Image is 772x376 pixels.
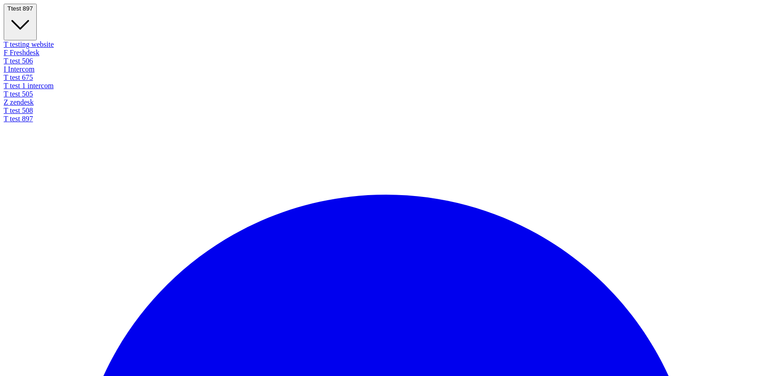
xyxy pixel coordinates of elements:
span: T [4,90,8,98]
div: test 505 [4,90,768,98]
div: test 506 [4,57,768,65]
span: T [4,40,8,48]
div: Freshdesk [4,49,768,57]
div: testing website [4,40,768,49]
div: test 1 intercom [4,82,768,90]
div: test 508 [4,107,768,115]
button: Ttest 897 [4,4,37,40]
span: T [4,82,8,90]
span: T [4,107,8,114]
div: zendesk [4,98,768,107]
div: test 897 [4,115,768,123]
span: I [4,65,6,73]
span: test 897 [11,5,33,12]
div: Intercom [4,65,768,73]
span: T [4,73,8,81]
span: T [4,115,8,123]
span: T [7,5,11,12]
div: test 675 [4,73,768,82]
span: Z [4,98,8,106]
span: T [4,57,8,65]
span: F [4,49,8,56]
